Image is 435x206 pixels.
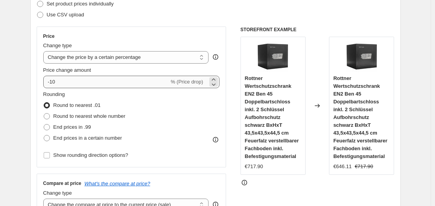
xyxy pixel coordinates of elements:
input: -15 [43,76,169,88]
span: Show rounding direction options? [53,152,128,158]
strike: €717.90 [355,163,373,170]
span: Price change amount [43,67,91,73]
span: Round to nearest .01 [53,102,101,108]
span: Set product prices individually [47,1,114,7]
button: What's the compare at price? [85,181,150,186]
span: End prices in .99 [53,124,91,130]
span: Rottner Wertschutzschrank EN2 Ben 45 Doppelbartschloss inkl. 2 Schlüssel Aufbohrschutz schwarz Bx... [333,75,387,159]
span: % (Price drop) [171,79,203,85]
span: Rottner Wertschutzschrank EN2 Ben 45 Doppelbartschloss inkl. 2 Schlüssel Aufbohrschutz schwarz Bx... [245,75,299,159]
span: Change type [43,43,72,48]
div: help [212,53,219,61]
span: Round to nearest whole number [53,113,126,119]
span: Rounding [43,91,65,97]
span: End prices in a certain number [53,135,122,141]
img: 71WdCKb9RVL_80x.jpg [257,41,288,72]
span: Use CSV upload [47,12,84,18]
h6: STOREFRONT EXAMPLE [240,27,394,33]
img: 71WdCKb9RVL_80x.jpg [346,41,377,72]
span: Change type [43,190,72,196]
h3: Compare at price [43,180,81,186]
div: €646.11 [333,163,352,170]
h3: Price [43,33,55,39]
div: €717.90 [245,163,263,170]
